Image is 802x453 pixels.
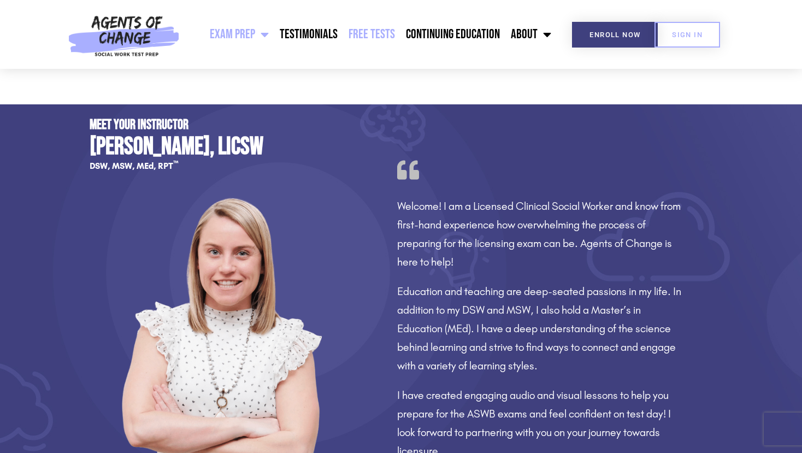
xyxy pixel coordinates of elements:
[505,21,557,48] a: About
[90,162,370,170] p: DSW, MSW, MEd, RPT
[343,21,400,48] a: Free Tests
[90,134,370,159] h4: [PERSON_NAME], LICSW
[572,22,658,48] a: Enroll Now
[589,31,640,38] span: Enroll Now
[672,31,703,38] span: SIGN IN
[274,21,343,48] a: Testimonials
[90,104,370,132] h2: Meet Your Instructor
[397,282,685,375] p: Education and teaching are deep-seated passions in my life. In addition to my DSW and MSW, I also...
[185,21,557,48] nav: Menu
[397,197,685,271] p: Welcome! I am a Licensed Clinical Social Worker and know from first-hand experience how overwhelm...
[204,21,274,48] a: Exam Prep
[400,21,505,48] a: Continuing Education
[654,22,720,48] a: SIGN IN
[173,160,179,167] sup: ™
